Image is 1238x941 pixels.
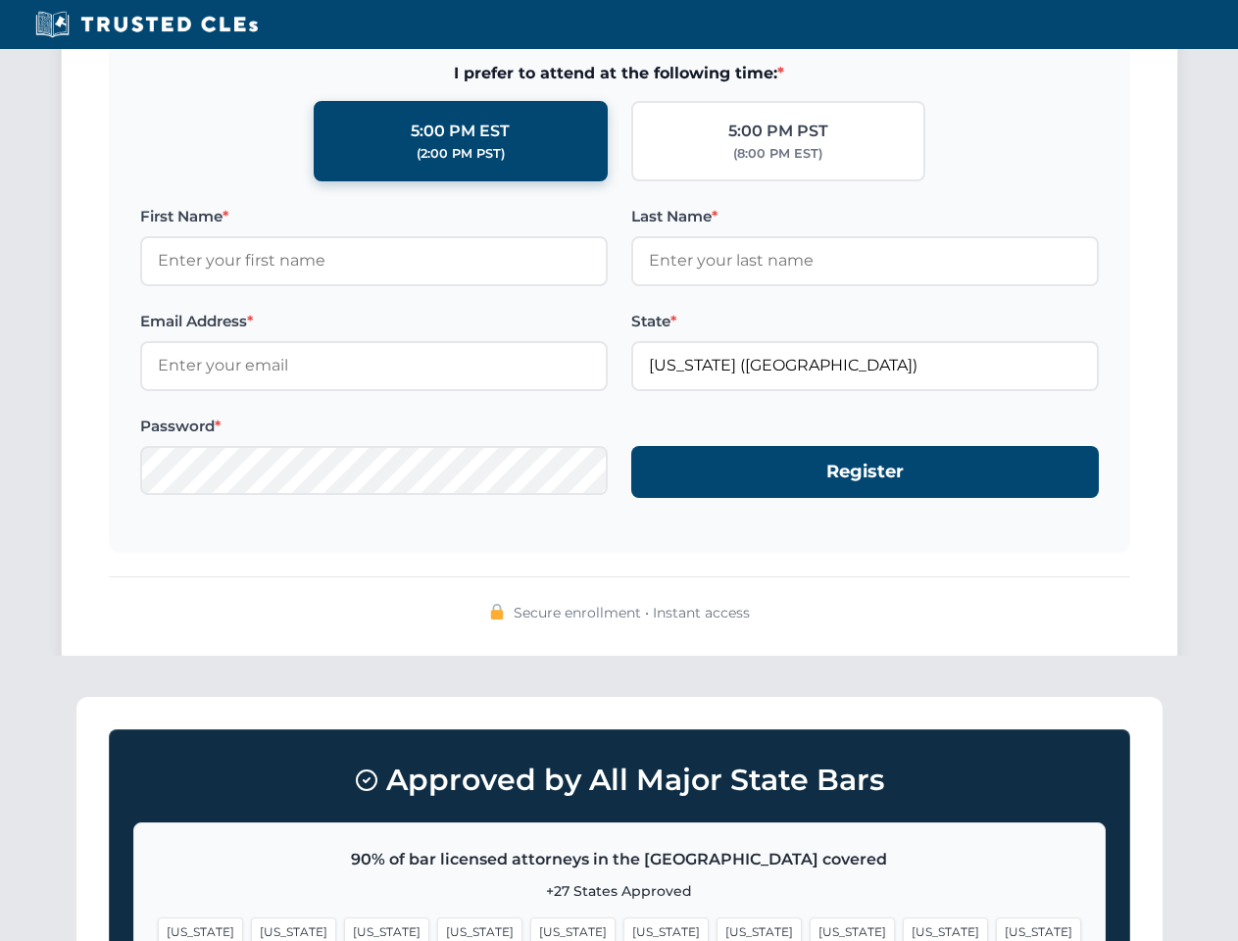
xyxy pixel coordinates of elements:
[158,847,1081,872] p: 90% of bar licensed attorneys in the [GEOGRAPHIC_DATA] covered
[733,144,822,164] div: (8:00 PM EST)
[140,310,608,333] label: Email Address
[158,880,1081,902] p: +27 States Approved
[411,119,510,144] div: 5:00 PM EST
[140,205,608,228] label: First Name
[514,602,750,623] span: Secure enrollment • Instant access
[631,236,1099,285] input: Enter your last name
[631,341,1099,390] input: Florida (FL)
[140,341,608,390] input: Enter your email
[140,61,1099,86] span: I prefer to attend at the following time:
[631,310,1099,333] label: State
[140,415,608,438] label: Password
[728,119,828,144] div: 5:00 PM PST
[417,144,505,164] div: (2:00 PM PST)
[631,446,1099,498] button: Register
[140,236,608,285] input: Enter your first name
[631,205,1099,228] label: Last Name
[29,10,264,39] img: Trusted CLEs
[133,754,1106,807] h3: Approved by All Major State Bars
[489,604,505,619] img: 🔒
